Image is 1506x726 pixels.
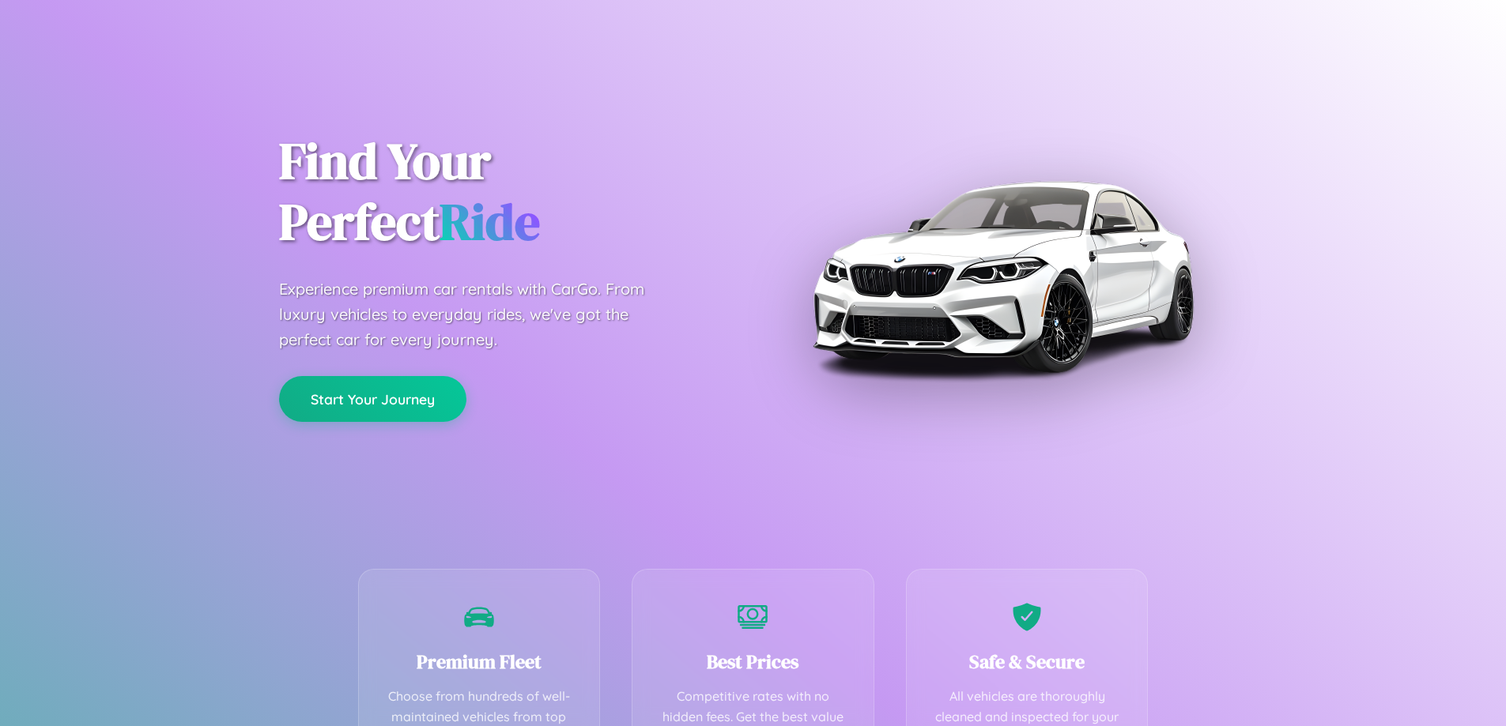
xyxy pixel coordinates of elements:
[279,131,730,253] h1: Find Your Perfect
[279,376,466,422] button: Start Your Journey
[279,276,674,352] p: Experience premium car rentals with CarGo. From luxury vehicles to everyday rides, we've got the ...
[656,649,850,675] h3: Best Prices
[930,649,1124,675] h3: Safe & Secure
[805,79,1200,474] img: Premium BMW car rental vehicle
[383,649,576,675] h3: Premium Fleet
[440,187,540,256] span: Ride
